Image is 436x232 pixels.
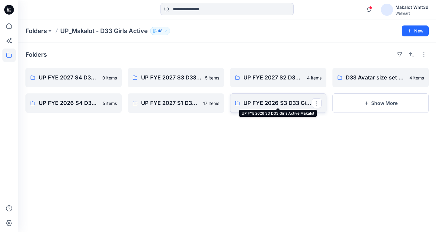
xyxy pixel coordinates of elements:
a: D33 Avatar size set Makalot4 items [332,68,429,87]
p: UP FYE 2027 S4 D33 Girls Active Makalot [39,73,99,82]
a: UP FYE 2027 S1 D33 Girls Active Makalot17 items [128,93,224,113]
p: UP FYE 2027 S2 D33 Girls Active Makalot [243,73,303,82]
p: UP FYE 2027 S1 D33 Girls Active Makalot [141,99,200,107]
p: D33 Avatar size set Makalot [346,73,406,82]
a: UP FYE 2026 S4 D33 Girls Active Makalot5 items [25,93,122,113]
p: 5 items [103,100,117,106]
button: Show More [332,93,429,113]
h4: Folders [25,51,47,58]
a: UP FYE 2027 S2 D33 Girls Active Makalot4 items [230,68,326,87]
p: 4 items [409,75,424,81]
p: UP_Makalot - D33 Girls Active [60,27,148,35]
p: UP FYE 2026 S4 D33 Girls Active Makalot [39,99,99,107]
div: Walmart [395,11,428,15]
p: 5 items [205,75,219,81]
img: avatar [381,4,393,16]
a: UP FYE 2026 S3 D33 Girls Active Makalot [230,93,326,113]
p: UP FYE 2026 S3 D33 Girls Active Makalot [243,99,312,107]
a: UP FYE 2027 S3 D33 Girls Active Makalot5 items [128,68,224,87]
p: 0 items [102,75,117,81]
button: New [402,25,429,36]
p: 17 items [203,100,219,106]
button: 48 [150,27,170,35]
a: UP FYE 2027 S4 D33 Girls Active Makalot0 items [25,68,122,87]
p: UP FYE 2027 S3 D33 Girls Active Makalot [141,73,201,82]
a: Folders [25,27,47,35]
div: Makalot Wmt3d [395,4,428,11]
p: 48 [158,28,163,34]
p: 4 items [307,75,322,81]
